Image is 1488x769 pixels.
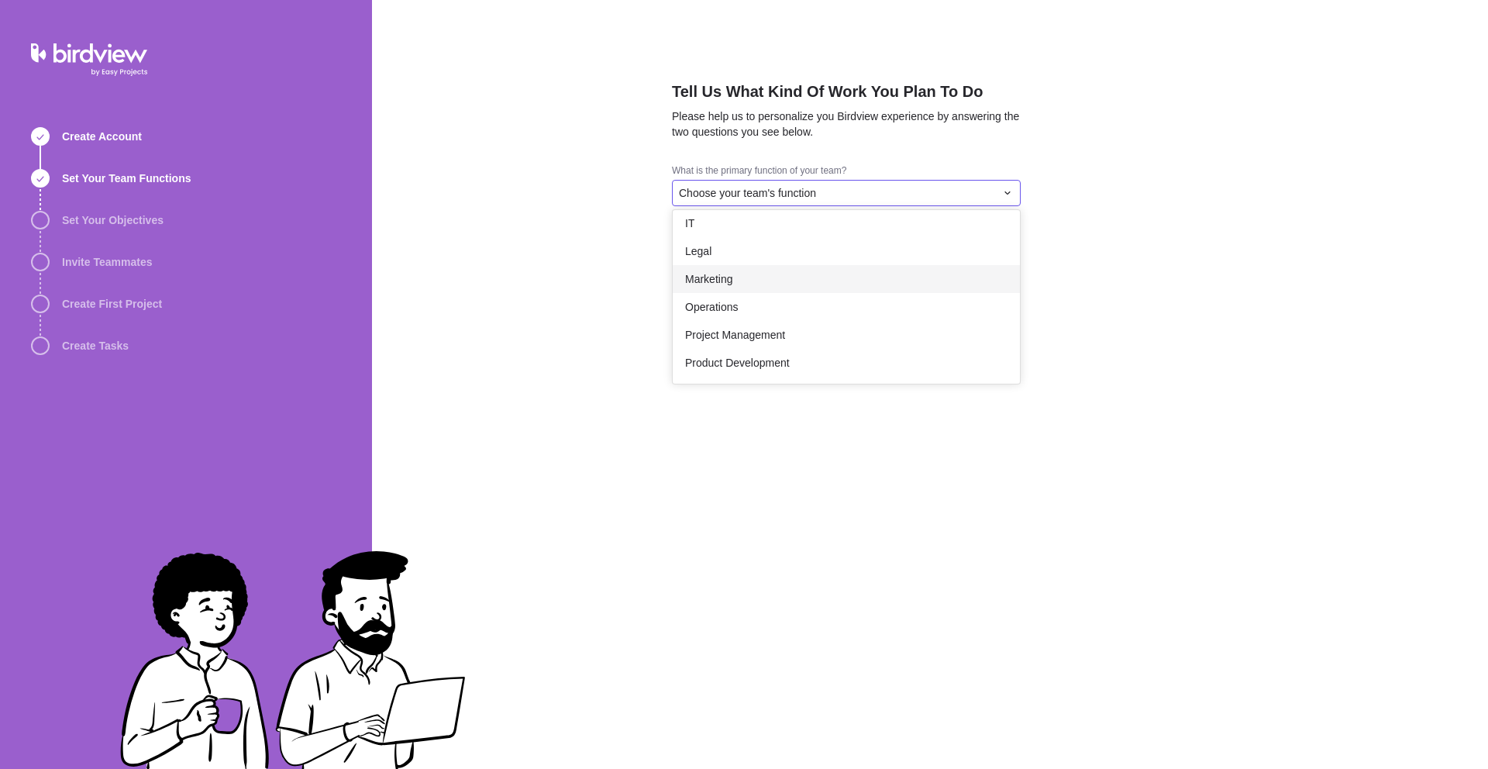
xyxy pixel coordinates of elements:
[679,185,816,201] span: Choose your team's function
[685,383,712,398] span: Sales
[685,355,790,371] span: Product Development
[685,299,738,315] span: Operations
[685,271,732,287] span: Marketing
[685,216,694,231] span: IT
[685,243,711,259] span: Legal
[685,327,785,343] span: Project Management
